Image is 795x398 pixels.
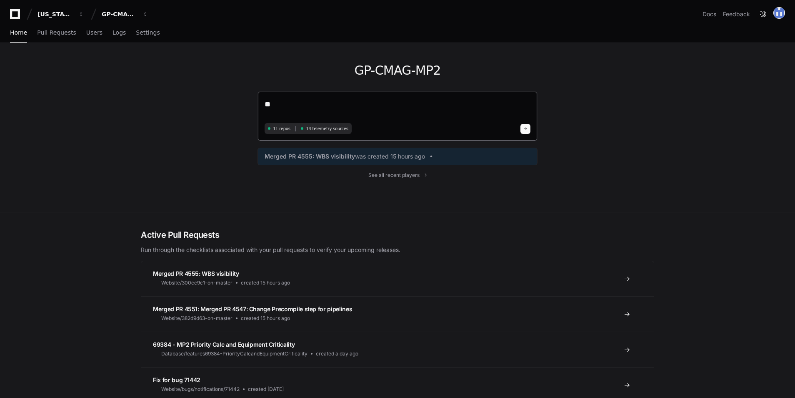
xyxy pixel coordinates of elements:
span: Pull Requests [37,30,76,35]
a: 69384 - MP2 Priority Calc and Equipment CriticalityDatabase/features69384-PriorityCalcandEquipmen... [141,332,654,367]
button: GP-CMAG-MP2 [98,7,152,22]
button: [US_STATE] Pacific [34,7,87,22]
img: 174426149 [773,7,785,19]
span: Website/382d9d63-on-master [161,315,232,322]
h2: Active Pull Requests [141,229,654,241]
span: 11 repos [273,126,290,132]
span: 14 telemetry sources [306,126,348,132]
h1: GP-CMAG-MP2 [257,63,537,78]
span: Users [86,30,102,35]
span: Website/bugs/notifications/71442 [161,386,240,393]
span: See all recent players [368,172,420,179]
span: Merged PR 4555: WBS visibility [265,152,355,161]
div: [US_STATE] Pacific [37,10,73,18]
a: Merged PR 4555: WBS visibilitywas created 15 hours ago [265,152,530,161]
span: 69384 - MP2 Priority Calc and Equipment Criticality [153,341,295,348]
span: Database/features69384-PriorityCalcandEquipmentCriticality [161,350,307,357]
a: Logs [112,23,126,43]
span: Logs [112,30,126,35]
a: Settings [136,23,160,43]
span: Merged PR 4551: Merged PR 4547: Change Precompile step for pipelines [153,305,352,312]
button: Feedback [723,10,750,18]
a: Merged PR 4555: WBS visibilityWebsite/300cc9c1-on-mastercreated 15 hours ago [141,261,654,296]
a: Docs [702,10,716,18]
span: Website/300cc9c1-on-master [161,280,232,286]
a: Pull Requests [37,23,76,43]
a: See all recent players [257,172,537,179]
span: created a day ago [316,350,358,357]
a: Home [10,23,27,43]
span: Settings [136,30,160,35]
span: Fix for bug 71442 [153,376,200,383]
a: Users [86,23,102,43]
a: Merged PR 4551: Merged PR 4547: Change Precompile step for pipelinesWebsite/382d9d63-on-mastercre... [141,296,654,332]
span: was created 15 hours ago [355,152,425,161]
div: GP-CMAG-MP2 [102,10,137,18]
span: Home [10,30,27,35]
span: created 15 hours ago [241,315,290,322]
span: Merged PR 4555: WBS visibility [153,270,239,277]
span: created [DATE] [248,386,284,393]
p: Run through the checklists associated with your pull requests to verify your upcoming releases. [141,246,654,254]
span: created 15 hours ago [241,280,290,286]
